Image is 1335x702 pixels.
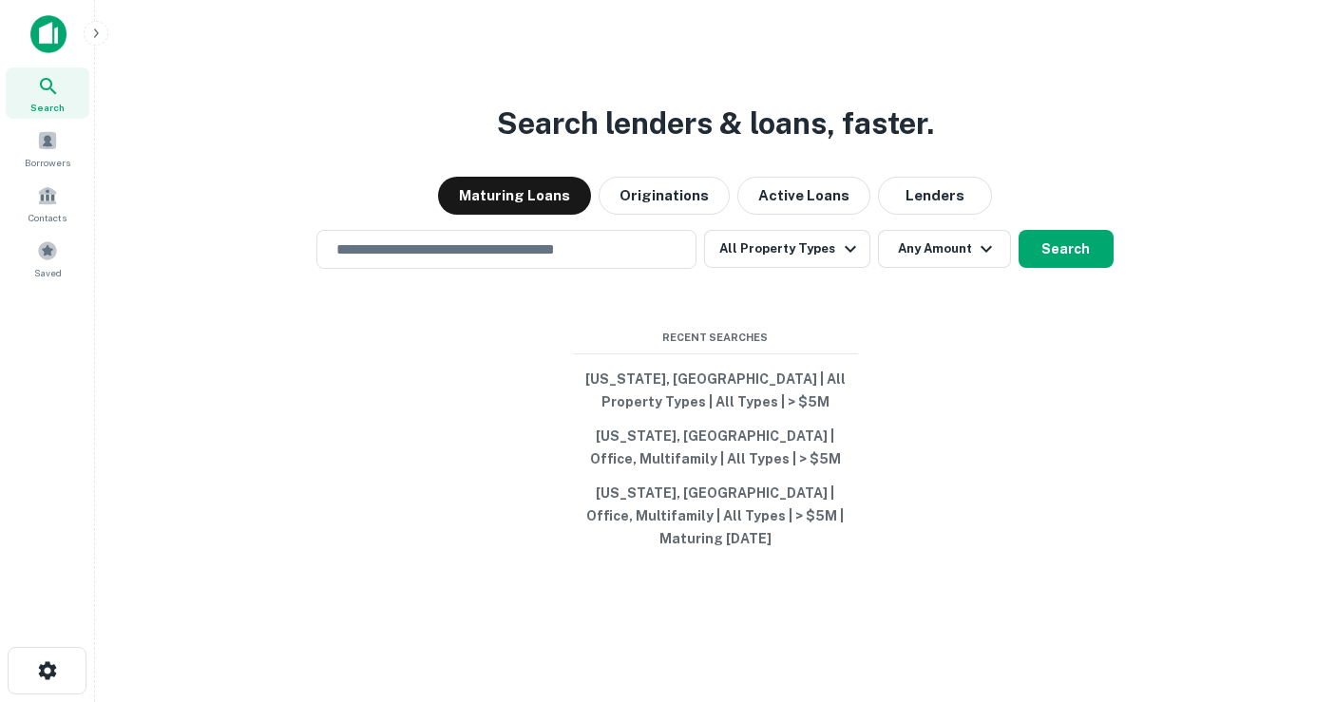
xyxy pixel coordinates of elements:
[573,330,858,346] span: Recent Searches
[6,233,89,284] a: Saved
[30,100,65,115] span: Search
[599,177,730,215] button: Originations
[29,210,67,225] span: Contacts
[497,101,934,146] h3: Search lenders & loans, faster.
[1019,230,1114,268] button: Search
[704,230,869,268] button: All Property Types
[573,476,858,556] button: [US_STATE], [GEOGRAPHIC_DATA] | Office, Multifamily | All Types | > $5M | Maturing [DATE]
[878,230,1011,268] button: Any Amount
[6,67,89,119] a: Search
[573,419,858,476] button: [US_STATE], [GEOGRAPHIC_DATA] | Office, Multifamily | All Types | > $5M
[30,15,67,53] img: capitalize-icon.png
[878,177,992,215] button: Lenders
[6,178,89,229] a: Contacts
[25,155,70,170] span: Borrowers
[6,123,89,174] a: Borrowers
[737,177,870,215] button: Active Loans
[438,177,591,215] button: Maturing Loans
[34,265,62,280] span: Saved
[573,362,858,419] button: [US_STATE], [GEOGRAPHIC_DATA] | All Property Types | All Types | > $5M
